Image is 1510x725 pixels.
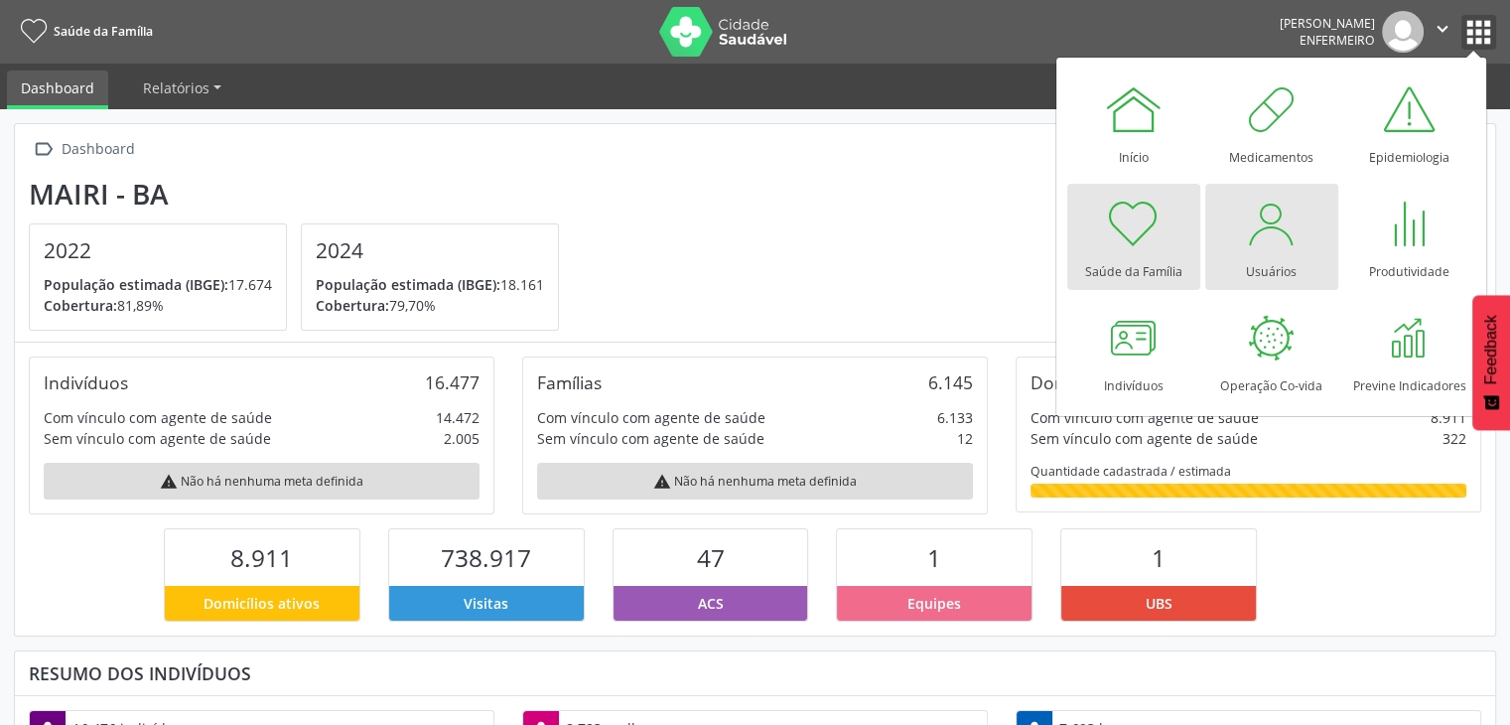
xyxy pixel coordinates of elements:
p: 18.161 [316,274,544,295]
span: Domicílios ativos [204,593,320,614]
span: Cobertura: [44,296,117,315]
span: Equipes [907,593,961,614]
div: Sem vínculo com agente de saúde [537,428,764,449]
a: Usuários [1205,184,1338,290]
button:  [1424,11,1461,53]
span: População estimada (IBGE): [316,275,500,294]
div: Resumo dos indivíduos [29,662,1481,684]
span: Visitas [464,593,508,614]
div: 14.472 [436,407,480,428]
a: Previne Indicadores [1343,298,1476,404]
button: Feedback - Mostrar pesquisa [1472,295,1510,430]
div: 6.133 [937,407,973,428]
div: Domicílios [1030,371,1113,393]
span: Saúde da Família [54,23,153,40]
div: [PERSON_NAME] [1280,15,1375,32]
h4: 2022 [44,238,272,263]
span: Enfermeiro [1300,32,1375,49]
div: Mairi - BA [29,178,573,211]
div: Não há nenhuma meta definida [44,463,480,500]
span: 8.911 [230,541,293,574]
button: apps [1461,15,1496,50]
span: UBS [1146,593,1172,614]
div: Indivíduos [44,371,128,393]
p: 79,70% [316,295,544,316]
a: Relatórios [129,71,235,105]
div: Sem vínculo com agente de saúde [44,428,271,449]
div: Com vínculo com agente de saúde [1030,407,1259,428]
p: 17.674 [44,274,272,295]
span: 738.917 [441,541,531,574]
a: Indivíduos [1067,298,1200,404]
i:  [29,135,58,164]
a: Produtividade [1343,184,1476,290]
div: 12 [957,428,973,449]
a: Epidemiologia [1343,70,1476,176]
div: Com vínculo com agente de saúde [537,407,765,428]
span: Relatórios [143,78,209,97]
a: Início [1067,70,1200,176]
h4: 2024 [316,238,544,263]
span: 1 [1152,541,1166,574]
a: Dashboard [7,71,108,109]
div: Quantidade cadastrada / estimada [1030,463,1466,480]
div: 6.145 [928,371,973,393]
div: Dashboard [58,135,138,164]
span: Feedback [1482,315,1500,384]
img: img [1382,11,1424,53]
i: warning [160,473,178,491]
span: 47 [697,541,725,574]
div: 2.005 [444,428,480,449]
p: 81,89% [44,295,272,316]
i:  [1432,18,1453,40]
div: 16.477 [425,371,480,393]
i: warning [653,473,671,491]
div: 322 [1442,428,1466,449]
div: Famílias [537,371,602,393]
div: Não há nenhuma meta definida [537,463,973,500]
span: ACS [698,593,724,614]
span: População estimada (IBGE): [44,275,228,294]
a: Operação Co-vida [1205,298,1338,404]
a:  Dashboard [29,135,138,164]
a: Medicamentos [1205,70,1338,176]
span: Cobertura: [316,296,389,315]
a: Saúde da Família [14,15,153,48]
div: 8.911 [1431,407,1466,428]
a: Saúde da Família [1067,184,1200,290]
div: Sem vínculo com agente de saúde [1030,428,1258,449]
span: 1 [927,541,941,574]
div: Com vínculo com agente de saúde [44,407,272,428]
